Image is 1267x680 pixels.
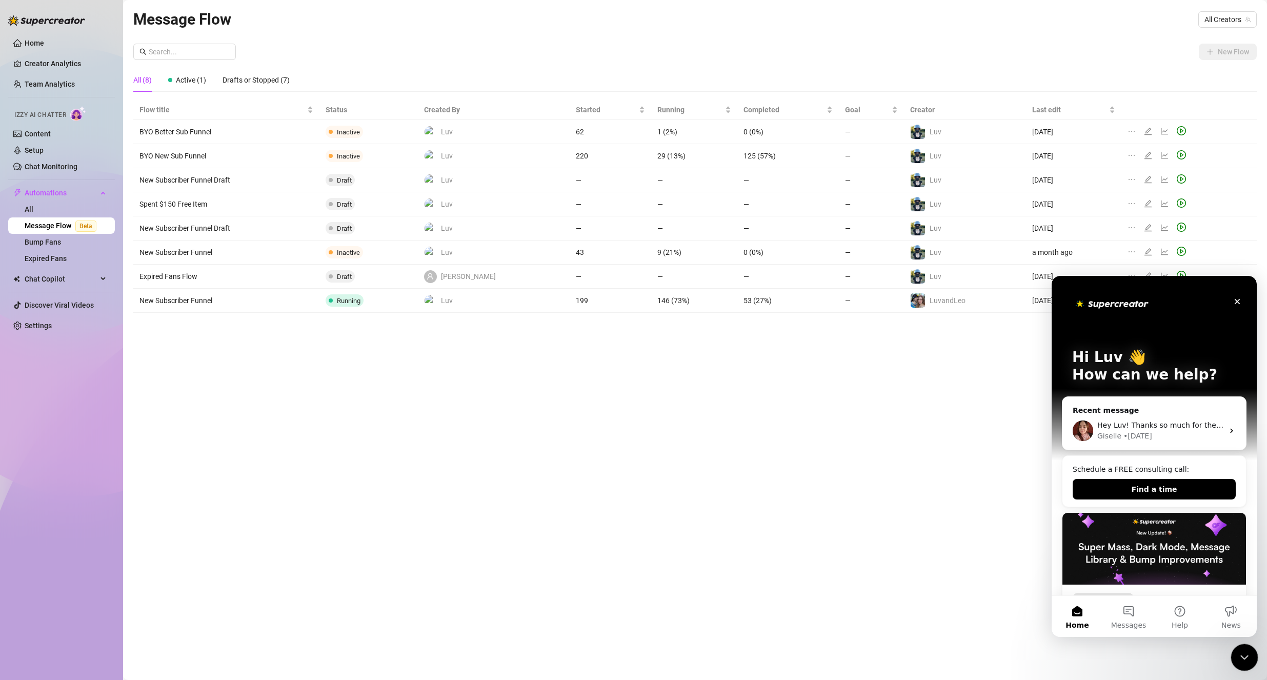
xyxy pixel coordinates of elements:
[120,346,136,353] span: Help
[651,192,737,216] td: —
[1144,248,1152,256] span: edit
[70,106,86,121] img: AI Chatter
[737,192,839,216] td: —
[441,295,453,306] span: Luv
[1144,199,1152,208] span: edit
[441,247,453,258] span: Luv
[21,188,184,199] div: Schedule a FREE consulting call:
[651,168,737,192] td: —
[425,126,436,138] img: Luv
[930,224,941,232] span: Luv
[930,248,941,256] span: Luv
[911,173,925,187] img: Luv
[1026,265,1121,289] td: [DATE]
[11,237,194,309] img: Super Mass, Dark Mode, Message Library & Bump Improvements
[570,144,651,168] td: 220
[1231,644,1258,671] iframe: Intercom live chat
[25,146,44,154] a: Setup
[651,100,737,120] th: Running
[425,198,436,210] img: Luv
[1052,276,1257,637] iframe: Intercom live chat
[839,168,903,192] td: —
[743,104,825,115] span: Completed
[337,128,360,136] span: Inactive
[911,197,925,211] img: Luv
[337,249,360,256] span: Inactive
[570,289,651,313] td: 199
[337,225,352,232] span: Draft
[1245,16,1251,23] span: team
[337,152,360,160] span: Inactive
[1032,104,1107,115] span: Last edit
[25,205,33,213] a: All
[657,104,723,115] span: Running
[1026,289,1121,313] td: [DATE]
[425,247,436,258] img: Luv
[911,293,925,308] img: LuvandLeo‍️
[1177,174,1186,184] span: play-circle
[1026,100,1121,120] th: Last edit
[737,216,839,241] td: —
[10,236,195,377] div: Super Mass, Dark Mode, Message Library & Bump ImprovementsFeature update
[337,297,360,305] span: Running
[930,152,941,160] span: Luv
[911,269,925,284] img: Luv
[1128,224,1136,232] span: ellipsis
[1177,271,1186,280] span: play-circle
[1026,216,1121,241] td: [DATE]
[133,120,319,144] td: BYO Better Sub Funnel
[319,100,417,120] th: Status
[25,185,97,201] span: Automations
[1199,44,1257,60] button: New Flow
[839,100,903,120] th: Goal
[1128,248,1136,256] span: ellipsis
[1204,12,1251,27] span: All Creators
[930,176,941,184] span: Luv
[13,189,22,197] span: thunderbolt
[839,192,903,216] td: —
[904,100,1026,120] th: Creator
[839,120,903,144] td: —
[930,200,941,208] span: Luv
[25,222,100,230] a: Message FlowBeta
[25,39,44,47] a: Home
[154,320,205,361] button: News
[651,241,737,265] td: 9 (21%)
[103,320,154,361] button: Help
[737,241,839,265] td: 0 (0%)
[1026,168,1121,192] td: [DATE]
[25,80,75,88] a: Team Analytics
[21,317,82,328] div: Feature update
[25,238,61,246] a: Bump Fans
[133,144,319,168] td: BYO New Sub Funnel
[839,241,903,265] td: —
[737,120,839,144] td: 0 (0%)
[839,216,903,241] td: —
[1177,150,1186,159] span: play-circle
[25,163,77,171] a: Chat Monitoring
[1177,223,1186,232] span: play-circle
[337,273,352,281] span: Draft
[337,201,352,208] span: Draft
[441,271,496,282] span: [PERSON_NAME]
[839,265,903,289] td: —
[1160,272,1169,280] span: line-chart
[911,125,925,139] img: Luv
[570,100,651,120] th: Started
[25,130,51,138] a: Content
[1160,127,1169,135] span: line-chart
[441,223,453,234] span: Luv
[427,273,434,280] span: user
[1160,175,1169,184] span: line-chart
[133,241,319,265] td: New Subscriber Funnel
[911,149,925,163] img: Luv
[737,265,839,289] td: —
[51,320,103,361] button: Messages
[133,265,319,289] td: Expired Fans Flow
[651,120,737,144] td: 1 (2%)
[46,155,70,166] div: Giselle
[133,100,319,120] th: Flow title
[1026,192,1121,216] td: [DATE]
[1177,126,1186,135] span: play-circle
